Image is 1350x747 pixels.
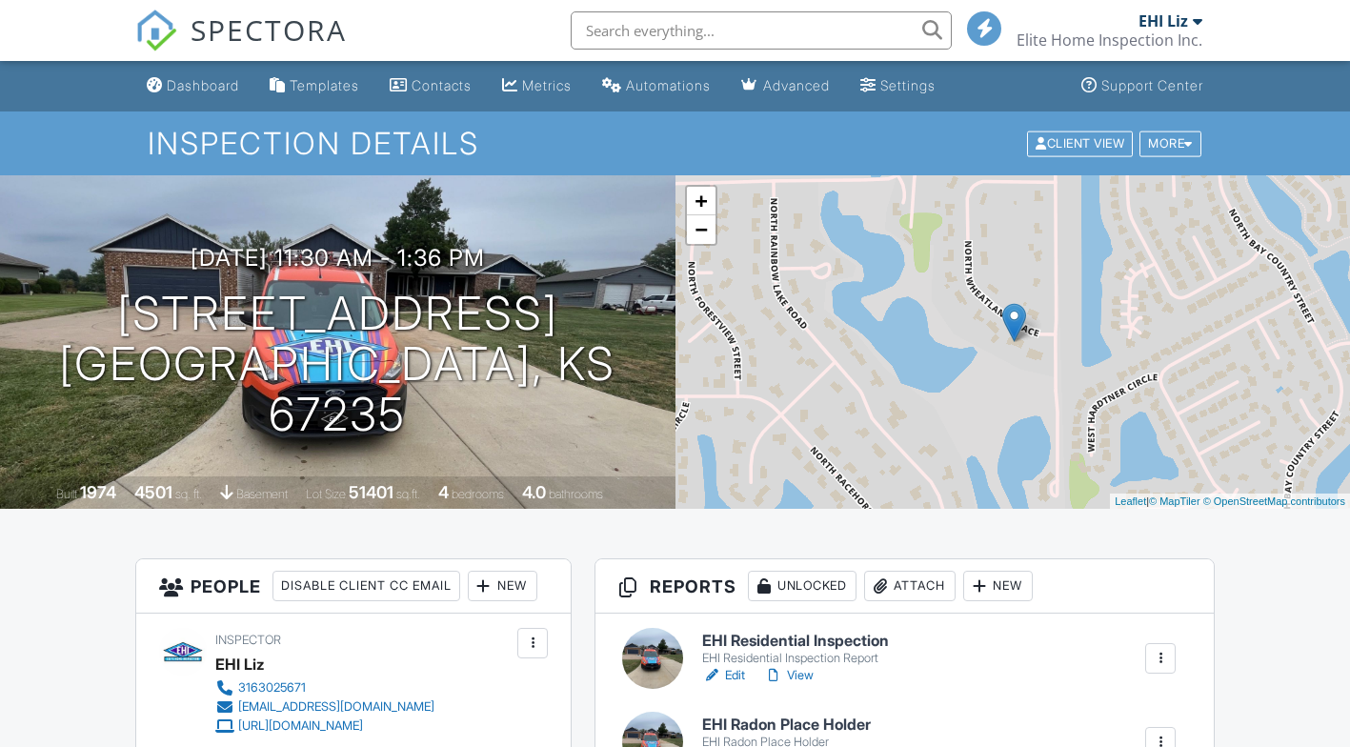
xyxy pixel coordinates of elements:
[880,77,936,93] div: Settings
[191,245,485,271] h3: [DATE] 11:30 am - 1:36 pm
[139,69,247,104] a: Dashboard
[262,69,367,104] a: Templates
[626,77,711,93] div: Automations
[215,717,434,736] a: [URL][DOMAIN_NAME]
[1017,30,1202,50] div: Elite Home Inspection Inc.
[687,215,715,244] a: Zoom out
[135,10,177,51] img: The Best Home Inspection Software - Spectora
[702,633,889,650] h6: EHI Residential Inspection
[238,680,306,696] div: 3163025671
[136,559,571,614] h3: People
[438,482,449,502] div: 4
[864,571,956,601] div: Attach
[175,487,202,501] span: sq. ft.
[290,77,359,93] div: Templates
[702,666,745,685] a: Edit
[594,69,718,104] a: Automations (Basic)
[1027,131,1133,156] div: Client View
[522,482,546,502] div: 4.0
[1115,495,1146,507] a: Leaflet
[215,678,434,697] a: 3163025671
[494,69,579,104] a: Metrics
[191,10,347,50] span: SPECTORA
[306,487,346,501] span: Lot Size
[1139,131,1201,156] div: More
[702,651,889,666] div: EHI Residential Inspection Report
[763,77,830,93] div: Advanced
[1203,495,1345,507] a: © OpenStreetMap contributors
[687,187,715,215] a: Zoom in
[963,571,1033,601] div: New
[702,717,871,734] h6: EHI Radon Place Holder
[571,11,952,50] input: Search everything...
[215,633,281,647] span: Inspector
[238,699,434,715] div: [EMAIL_ADDRESS][DOMAIN_NAME]
[734,69,837,104] a: Advanced
[468,571,537,601] div: New
[30,289,645,439] h1: [STREET_ADDRESS] [GEOGRAPHIC_DATA], KS 67235
[1149,495,1200,507] a: © MapTiler
[135,26,347,66] a: SPECTORA
[167,77,239,93] div: Dashboard
[134,482,172,502] div: 4501
[349,482,393,502] div: 51401
[1074,69,1211,104] a: Support Center
[595,559,1214,614] h3: Reports
[764,666,814,685] a: View
[1101,77,1203,93] div: Support Center
[549,487,603,501] span: bathrooms
[148,127,1203,160] h1: Inspection Details
[215,697,434,717] a: [EMAIL_ADDRESS][DOMAIN_NAME]
[80,482,116,502] div: 1974
[238,718,363,734] div: [URL][DOMAIN_NAME]
[1025,135,1138,150] a: Client View
[748,571,856,601] div: Unlocked
[853,69,943,104] a: Settings
[396,487,420,501] span: sq.ft.
[1138,11,1188,30] div: EHI Liz
[1110,494,1350,510] div: |
[702,633,889,666] a: EHI Residential Inspection EHI Residential Inspection Report
[272,571,460,601] div: Disable Client CC Email
[56,487,77,501] span: Built
[236,487,288,501] span: basement
[452,487,504,501] span: bedrooms
[412,77,472,93] div: Contacts
[215,650,265,678] div: EHI Liz
[382,69,479,104] a: Contacts
[522,77,572,93] div: Metrics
